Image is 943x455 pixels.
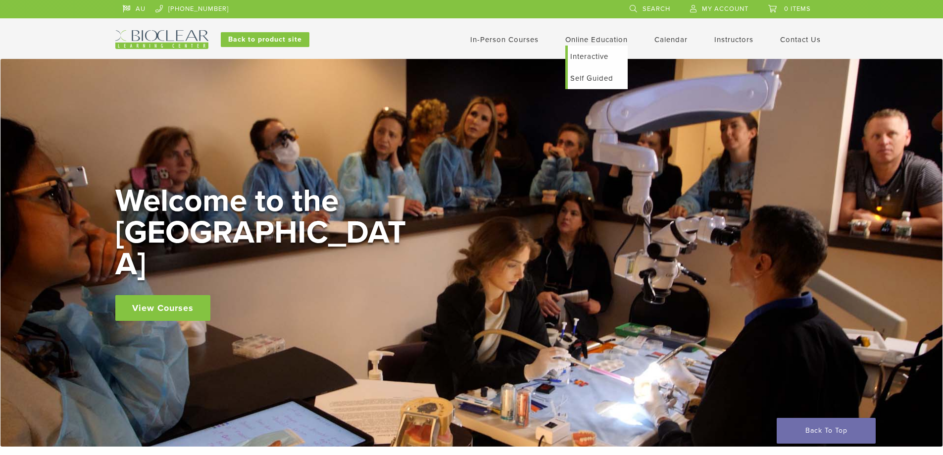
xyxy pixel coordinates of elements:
[115,295,210,321] a: View Courses
[643,5,670,13] span: Search
[565,35,628,44] a: Online Education
[115,30,208,49] img: Bioclear
[654,35,688,44] a: Calendar
[115,185,412,280] h2: Welcome to the [GEOGRAPHIC_DATA]
[777,418,876,444] a: Back To Top
[221,32,309,47] a: Back to product site
[568,67,628,89] a: Self Guided
[470,35,539,44] a: In-Person Courses
[568,46,628,67] a: Interactive
[714,35,753,44] a: Instructors
[784,5,811,13] span: 0 items
[702,5,748,13] span: My Account
[780,35,821,44] a: Contact Us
